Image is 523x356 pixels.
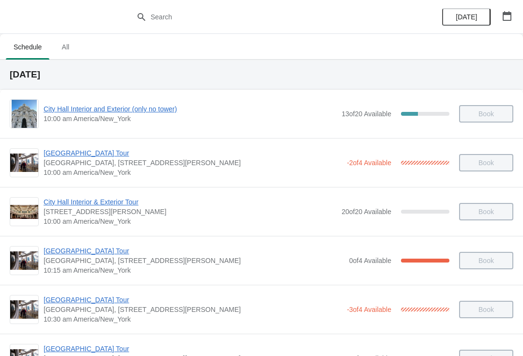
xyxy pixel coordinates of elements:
[6,38,49,56] span: Schedule
[349,257,391,264] span: 0 of 4 Available
[44,295,342,305] span: [GEOGRAPHIC_DATA] Tour
[341,208,391,216] span: 20 of 20 Available
[10,154,38,172] img: City Hall Tower Tour | City Hall Visitor Center, 1400 John F Kennedy Boulevard Suite 121, Philade...
[53,38,77,56] span: All
[456,13,477,21] span: [DATE]
[10,205,38,219] img: City Hall Interior & Exterior Tour | 1400 John F Kennedy Boulevard, Suite 121, Philadelphia, PA, ...
[44,148,342,158] span: [GEOGRAPHIC_DATA] Tour
[10,251,38,270] img: City Hall Tower Tour | City Hall Visitor Center, 1400 John F Kennedy Boulevard Suite 121, Philade...
[442,8,491,26] button: [DATE]
[44,344,344,354] span: [GEOGRAPHIC_DATA] Tour
[44,265,344,275] span: 10:15 am America/New_York
[44,217,337,226] span: 10:00 am America/New_York
[44,114,337,124] span: 10:00 am America/New_York
[44,197,337,207] span: City Hall Interior & Exterior Tour
[44,104,337,114] span: City Hall Interior and Exterior (only no tower)
[44,256,344,265] span: [GEOGRAPHIC_DATA], [STREET_ADDRESS][PERSON_NAME]
[44,305,342,314] span: [GEOGRAPHIC_DATA], [STREET_ADDRESS][PERSON_NAME]
[44,168,342,177] span: 10:00 am America/New_York
[44,246,344,256] span: [GEOGRAPHIC_DATA] Tour
[10,70,513,79] h2: [DATE]
[44,158,342,168] span: [GEOGRAPHIC_DATA], [STREET_ADDRESS][PERSON_NAME]
[150,8,392,26] input: Search
[44,207,337,217] span: [STREET_ADDRESS][PERSON_NAME]
[341,110,391,118] span: 13 of 20 Available
[44,314,342,324] span: 10:30 am America/New_York
[347,159,391,167] span: -2 of 4 Available
[347,306,391,313] span: -3 of 4 Available
[10,300,38,319] img: City Hall Tower Tour | City Hall Visitor Center, 1400 John F Kennedy Boulevard Suite 121, Philade...
[12,100,37,128] img: City Hall Interior and Exterior (only no tower) | | 10:00 am America/New_York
